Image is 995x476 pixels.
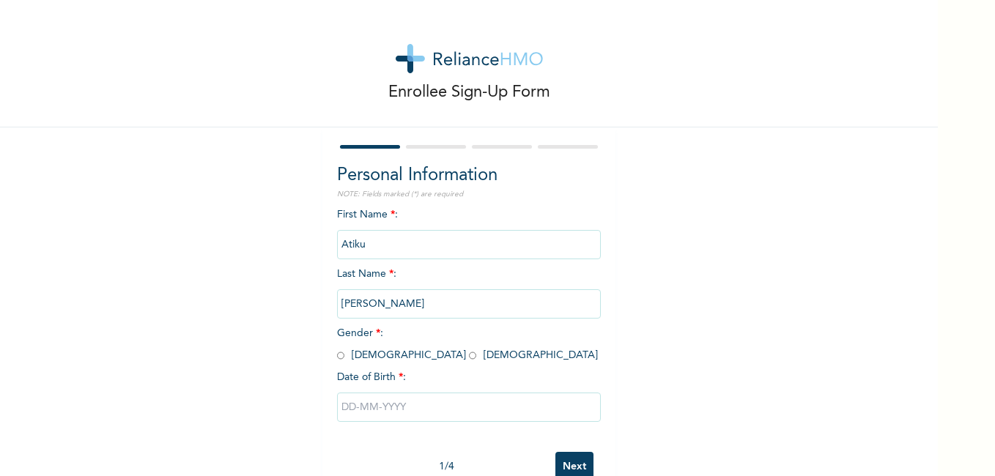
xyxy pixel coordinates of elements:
span: Gender : [DEMOGRAPHIC_DATA] [DEMOGRAPHIC_DATA] [337,328,598,360]
div: 1 / 4 [337,459,555,475]
input: Enter your first name [337,230,601,259]
p: Enrollee Sign-Up Form [388,81,550,105]
span: Date of Birth : [337,370,406,385]
img: logo [396,44,543,73]
input: Enter your last name [337,289,601,319]
input: DD-MM-YYYY [337,393,601,422]
p: NOTE: Fields marked (*) are required [337,189,601,200]
span: First Name : [337,209,601,250]
h2: Personal Information [337,163,601,189]
span: Last Name : [337,269,601,309]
